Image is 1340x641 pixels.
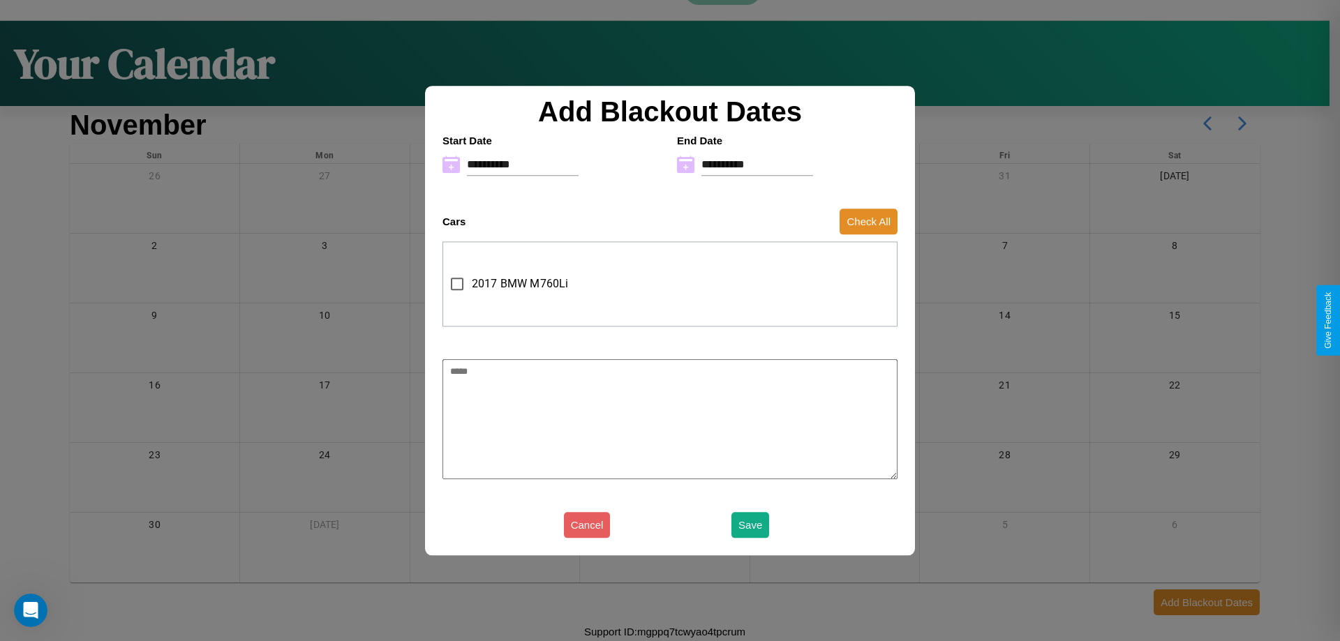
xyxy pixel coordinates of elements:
[14,594,47,627] iframe: Intercom live chat
[840,209,898,234] button: Check All
[442,216,466,227] h4: Cars
[435,96,904,128] h2: Add Blackout Dates
[472,276,568,292] span: 2017 BMW M760Li
[731,512,769,538] button: Save
[564,512,611,538] button: Cancel
[442,135,663,146] h4: Start Date
[677,135,898,146] h4: End Date
[1323,292,1333,349] div: Give Feedback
